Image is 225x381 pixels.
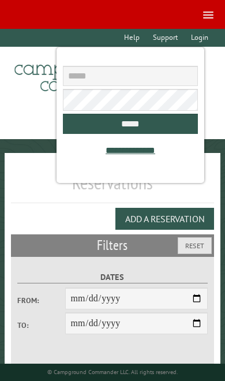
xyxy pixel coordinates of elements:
[11,234,213,256] h2: Filters
[147,29,183,47] a: Support
[47,368,178,376] small: © Campground Commander LLC. All rights reserved.
[11,51,155,96] img: Campground Commander
[185,29,213,47] a: Login
[118,29,145,47] a: Help
[17,320,65,331] label: To:
[11,171,213,203] h1: Reservations
[17,295,65,306] label: From:
[17,271,208,284] label: Dates
[115,208,214,230] button: Add a Reservation
[178,237,212,254] button: Reset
